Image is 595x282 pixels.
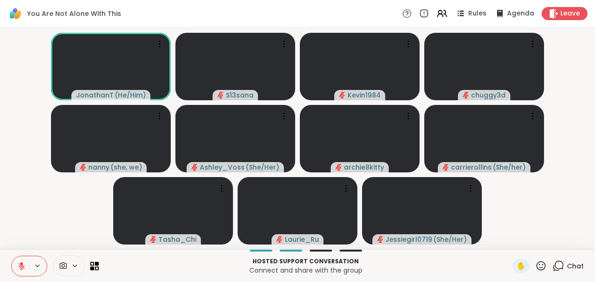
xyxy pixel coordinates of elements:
span: Kevin1984 [348,90,381,100]
span: You Are Not Alone With This [27,9,121,18]
span: audio-muted [443,164,449,171]
span: Tasha_Chi [159,235,196,244]
span: carrierollins [451,163,492,172]
span: audio-muted [335,164,342,171]
span: ( She/Her ) [246,163,279,172]
span: audio-muted [276,236,283,243]
span: ( He/Him ) [115,90,146,100]
p: Connect and share with the group [104,266,507,275]
span: nanny [88,163,109,172]
span: audio-muted [80,164,87,171]
span: Laurie_Ru [285,235,319,244]
span: audio-muted [150,236,157,243]
span: audio-muted [463,92,469,98]
span: Jessiegirl0719 [385,235,432,244]
span: Leave [560,9,580,18]
p: Hosted support conversation [104,257,507,266]
span: Ashley_Voss [200,163,245,172]
span: JonathanT [76,90,114,100]
span: Chat [567,261,584,271]
span: ( She/her ) [493,163,526,172]
span: audio-muted [191,164,198,171]
span: Rules [468,9,486,18]
span: S13sana [226,90,254,100]
span: audio-muted [377,236,384,243]
span: ( She/Her ) [433,235,467,244]
img: ShareWell Logomark [7,6,23,22]
span: archie8kitty [344,163,384,172]
span: Agenda [507,9,534,18]
span: audio-muted [339,92,346,98]
span: ✋ [516,260,526,272]
span: chuggy3d [471,90,506,100]
span: ( she, we ) [110,163,142,172]
span: audio-muted [218,92,224,98]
